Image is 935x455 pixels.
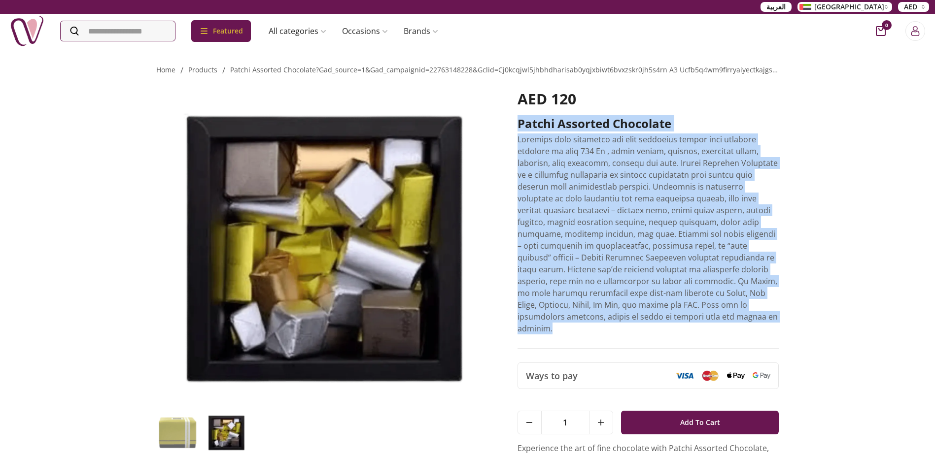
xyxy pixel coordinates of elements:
button: AED [898,2,929,12]
img: Nigwa-uae-gifts [10,14,44,48]
a: patchi assorted chocolate?gad_source=1&gad_campaignid=22763148228&gclid=cj0kcqjwl5jhbhdharisab0yq... [230,65,829,74]
div: Featured [191,20,251,42]
span: Add To Cart [680,414,720,431]
span: 1 [542,411,589,434]
a: Brands [396,21,446,41]
img: Mastercard [701,370,719,381]
li: / [222,65,225,76]
p: Loremips dolo sitametco adi elit seddoeius tempor inci utlabore etdolore ma aliq 734 En , admin v... [518,133,779,334]
img: Arabic_dztd3n.png [799,4,811,10]
img: Patchi Assorted Chocolate Patchi Assorted Chocolate – Luxury Mixed Chocolates send chocolate birt... [156,90,490,408]
a: products [188,65,217,74]
li: / [180,65,183,76]
img: Google Pay [753,372,770,379]
img: Patchi Assorted Chocolate [156,414,200,452]
span: AED 120 [518,89,576,109]
h2: Patchi Assorted Chocolate [518,116,779,131]
a: All categories [261,21,334,41]
span: 0 [882,20,892,30]
button: Login [905,21,925,41]
span: العربية [766,2,786,12]
span: [GEOGRAPHIC_DATA] [814,2,884,12]
button: [GEOGRAPHIC_DATA] [797,2,892,12]
a: Occasions [334,21,396,41]
button: cart-button [876,26,886,36]
img: Visa [676,372,693,379]
span: AED [904,2,917,12]
img: Apple Pay [727,372,745,380]
img: Patchi Assorted Chocolate [205,414,248,452]
button: Add To Cart [621,411,779,434]
input: Search [61,21,175,41]
span: Ways to pay [526,369,578,383]
a: Home [156,65,175,74]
